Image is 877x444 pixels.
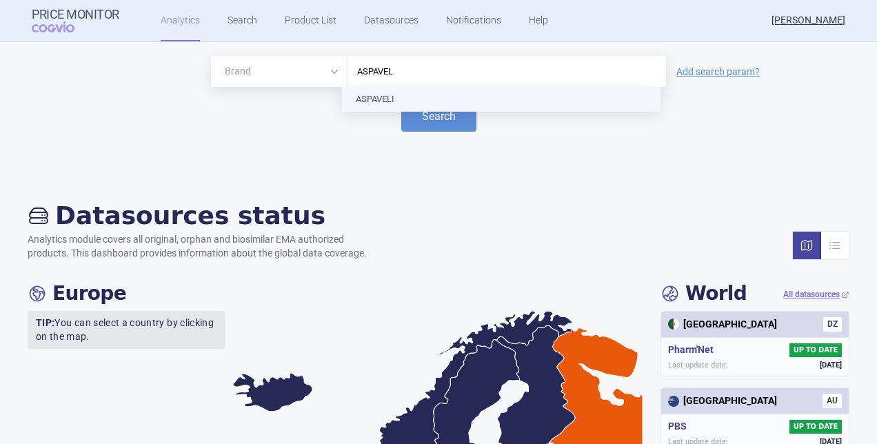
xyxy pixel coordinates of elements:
[783,289,849,301] a: All datasources
[668,360,728,370] span: Last update date:
[32,21,94,32] span: COGVIO
[401,101,476,132] button: Search
[823,394,842,408] span: AU
[28,233,381,260] p: Analytics module covers all original, orphan and biosimilar EMA authorized products. This dashboa...
[676,67,760,77] a: Add search param?
[789,420,842,434] span: UP TO DATE
[668,420,692,434] h5: PBS
[28,201,381,230] h2: Datasources status
[668,343,719,357] h5: Pharm'Net
[668,396,679,407] img: Australia
[668,318,777,332] div: [GEOGRAPHIC_DATA]
[789,343,842,357] span: UP TO DATE
[668,319,679,330] img: Algeria
[823,317,842,332] span: DZ
[820,360,842,370] span: [DATE]
[28,282,126,305] h4: Europe
[32,8,119,21] strong: Price Monitor
[36,317,54,328] strong: TIP:
[342,87,661,112] li: ASPAVELI
[28,311,225,349] p: You can select a country by clicking on the map.
[661,282,747,305] h4: World
[32,8,119,34] a: Price MonitorCOGVIO
[668,394,777,408] div: [GEOGRAPHIC_DATA]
